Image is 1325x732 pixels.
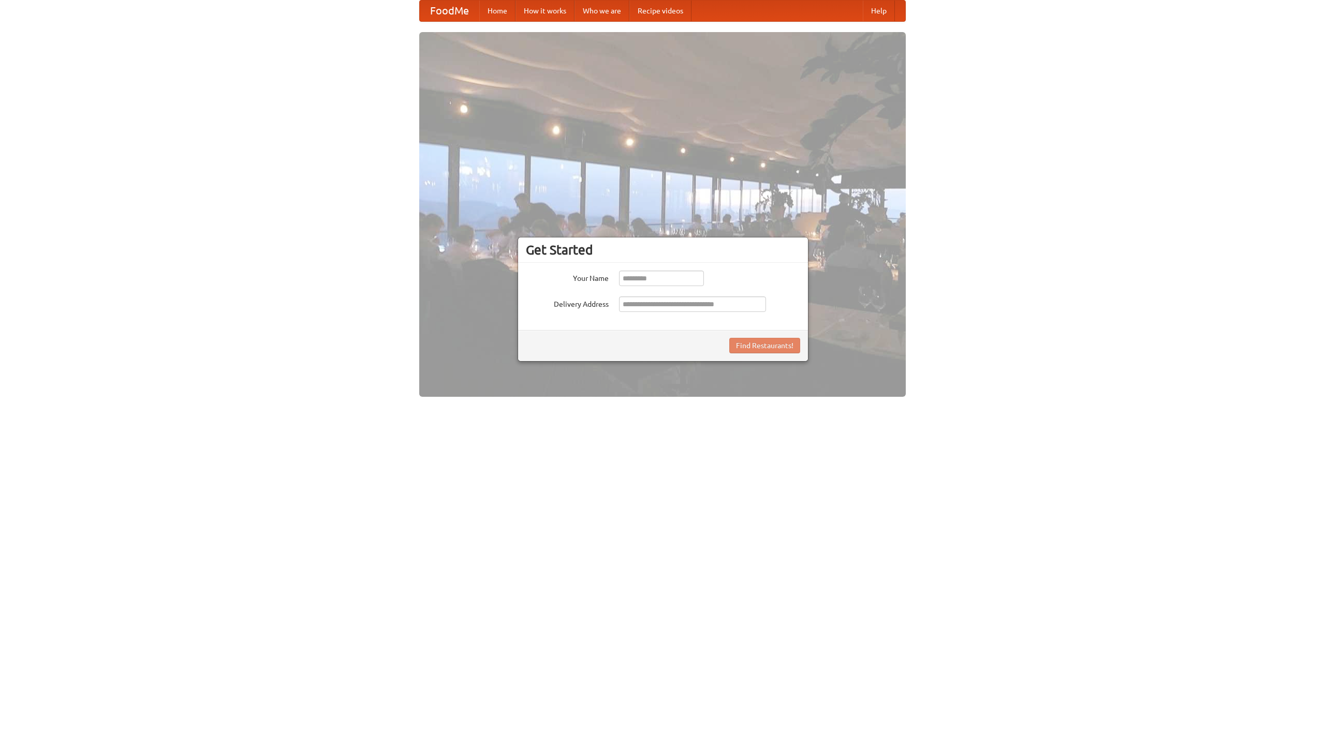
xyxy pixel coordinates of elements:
label: Your Name [526,271,609,283]
h3: Get Started [526,242,800,258]
a: Help [863,1,895,21]
a: FoodMe [420,1,479,21]
a: Who we are [575,1,629,21]
a: Recipe videos [629,1,691,21]
label: Delivery Address [526,296,609,309]
button: Find Restaurants! [729,338,800,353]
a: How it works [516,1,575,21]
a: Home [479,1,516,21]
